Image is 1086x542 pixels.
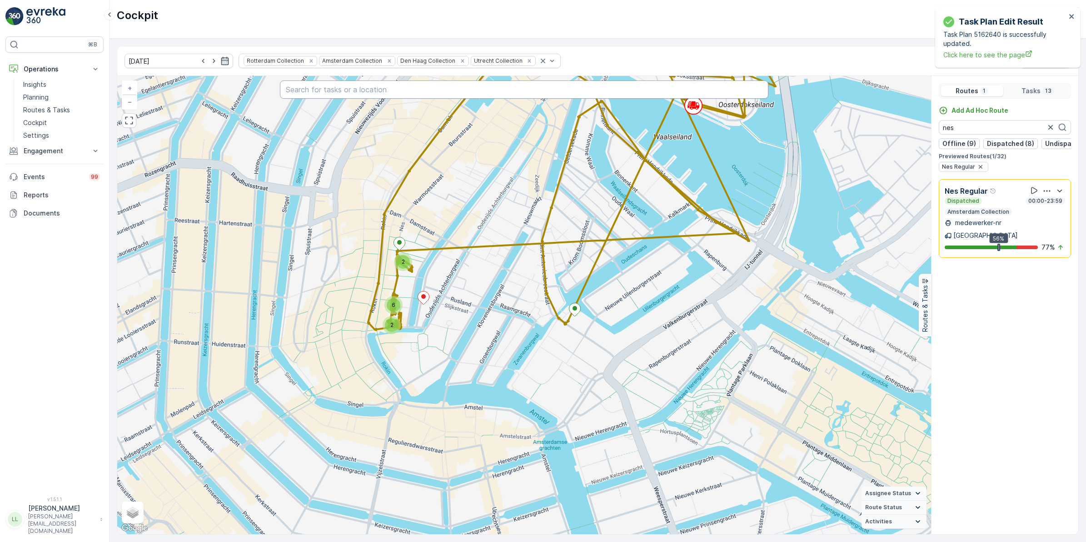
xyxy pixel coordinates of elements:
span: v 1.51.1 [5,497,104,502]
a: Zoom Out [123,95,136,109]
img: logo [5,7,24,25]
div: Help Tooltip Icon [990,187,997,195]
span: − [128,98,132,105]
p: Planning [23,93,49,102]
div: Den Haag Collection [398,56,457,65]
span: + [128,84,132,92]
button: Offline (9) [939,138,980,149]
div: Amsterdam Collection [319,56,384,65]
summary: Activities [862,515,927,529]
p: Nes Regular [945,186,988,196]
p: Reports [24,191,100,200]
span: Assignee Status [865,490,911,497]
span: 6 [392,301,395,308]
p: Documents [24,209,100,218]
a: Click here to see the page [943,50,1066,60]
div: Rotterdam Collection [244,56,305,65]
p: Add Ad Hoc Route [951,106,1008,115]
a: Insights [20,78,104,91]
p: [PERSON_NAME][EMAIL_ADDRESS][DOMAIN_NAME] [28,513,95,535]
input: Search for tasks or a location [280,80,768,99]
button: Dispatched (8) [983,138,1038,149]
div: 2 [383,316,401,334]
input: Search Routes [939,120,1071,135]
p: Dispatched [947,197,980,205]
input: dd/mm/yyyy [125,54,233,68]
div: Remove Amsterdam Collection [384,57,394,65]
summary: Assignee Status [862,487,927,501]
a: Routes & Tasks [20,104,104,116]
p: 1 [982,87,986,95]
summary: Route Status [862,501,927,515]
a: Planning [20,91,104,104]
p: 77 % [1041,243,1055,252]
p: Dispatched (8) [987,139,1034,148]
span: 2 [402,258,405,265]
div: Remove Rotterdam Collection [306,57,316,65]
img: logo_light-DOdMpM7g.png [26,7,65,25]
button: close [1069,13,1075,21]
a: Documents [5,204,104,222]
a: Open this area in Google Maps (opens a new window) [120,522,149,534]
a: Layers [123,502,143,522]
p: Insights [23,80,46,89]
p: Tasks [1021,86,1041,95]
p: Previewed Routes ( 1 / 32 ) [939,153,1071,160]
img: Google [120,522,149,534]
p: 00:00-23:59 [1027,197,1063,205]
div: Utrecht Collection [471,56,524,65]
p: Routes & Tasks [921,286,930,332]
span: Nes Regular [942,163,975,171]
p: Events [24,172,84,181]
span: Route Status [865,504,902,511]
p: Amsterdam Collection [947,208,1010,216]
p: [PERSON_NAME] [28,504,95,513]
p: Engagement [24,146,85,156]
span: Activities [865,518,892,525]
p: 99 [91,173,98,181]
div: 56% [989,233,1008,243]
div: 2 [394,253,412,271]
span: 2 [390,321,394,328]
p: Task Plan Edit Result [959,15,1043,28]
p: Operations [24,65,85,74]
button: Operations [5,60,104,78]
p: 13 [1044,87,1052,95]
p: Routes & Tasks [23,105,70,115]
div: Remove Utrecht Collection [524,57,534,65]
button: LL[PERSON_NAME][PERSON_NAME][EMAIL_ADDRESS][DOMAIN_NAME] [5,504,104,535]
a: Add Ad Hoc Route [939,106,1008,115]
p: Task Plan 5162640 is successfully updated. [943,30,1066,48]
a: Zoom In [123,81,136,95]
p: Settings [23,131,49,140]
p: Cockpit [117,8,158,23]
div: LL [8,512,22,527]
div: 6 [384,296,403,314]
a: Reports [5,186,104,204]
p: Offline (9) [942,139,976,148]
div: Remove Den Haag Collection [458,57,468,65]
p: [GEOGRAPHIC_DATA] [953,231,1018,240]
p: Routes [956,86,978,95]
p: medewerker-nr [953,218,1001,227]
p: ⌘B [88,41,97,48]
a: Settings [20,129,104,142]
p: Cockpit [23,118,47,127]
a: Events99 [5,168,104,186]
a: Cockpit [20,116,104,129]
button: Engagement [5,142,104,160]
